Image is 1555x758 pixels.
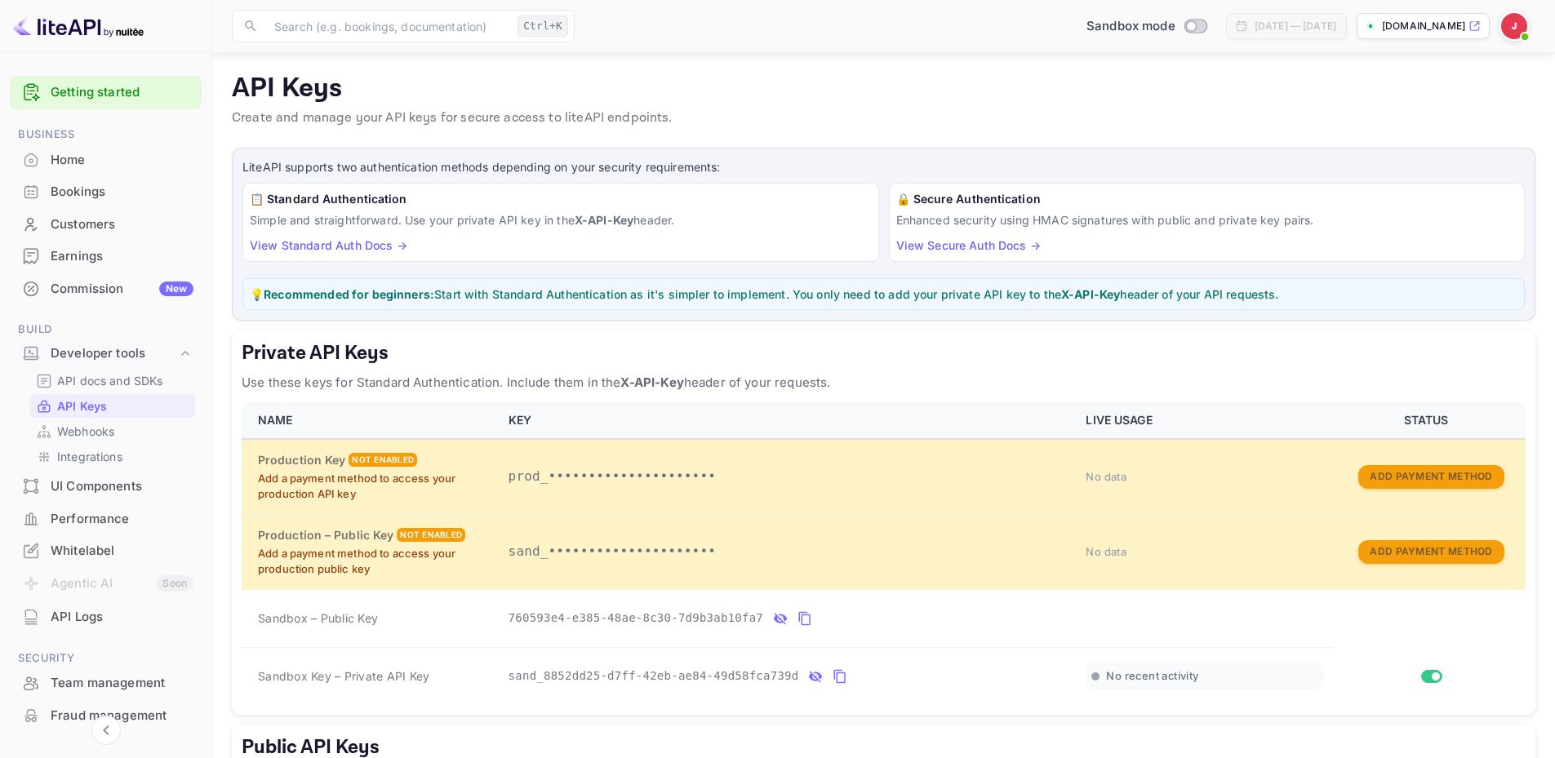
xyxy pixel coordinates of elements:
[10,667,202,698] a: Team management
[264,10,511,42] input: Search (e.g. bookings, documentation)
[1106,669,1198,683] span: No recent activity
[1358,540,1504,564] button: Add Payment Method
[10,667,202,699] div: Team management
[10,126,202,144] span: Business
[13,13,144,39] img: LiteAPI logo
[51,608,193,627] div: API Logs
[51,83,193,102] a: Getting started
[10,209,202,241] div: Customers
[10,339,202,368] div: Developer tools
[10,273,202,304] a: CommissionNew
[258,546,489,578] p: Add a payment method to access your production public key
[10,535,202,565] a: Whitelabel
[10,144,202,175] a: Home
[36,448,189,465] a: Integrations
[10,471,202,501] a: UI Components
[242,158,1525,176] p: LiteAPI supports two authentication methods depending on your security requirements:
[258,669,429,683] span: Sandbox Key – Private API Key
[250,190,872,208] h6: 📋 Standard Authentication
[1061,287,1120,301] strong: X-API-Key
[1382,19,1465,33] p: [DOMAIN_NAME]
[1086,470,1126,483] span: No data
[1255,19,1336,33] div: [DATE] — [DATE]
[896,211,1518,228] p: Enhanced security using HMAC signatures with public and private key pairs.
[509,610,763,627] span: 760593e4-e385-48ae-8c30-7d9b3ab10fa7
[10,601,202,633] div: API Logs
[518,16,568,37] div: Ctrl+K
[10,601,202,632] a: API Logs
[10,144,202,176] div: Home
[232,73,1535,105] p: API Keys
[509,542,1067,561] p: sand_•••••••••••••••••••••
[620,375,683,390] strong: X-API-Key
[29,394,195,418] div: API Keys
[159,281,193,296] div: New
[250,286,1517,303] p: 💡 Start with Standard Authentication as it's simpler to implement. You only need to add your priv...
[10,503,202,535] div: Performance
[264,287,434,301] strong: Recommended for beginners:
[258,526,393,544] h6: Production – Public Key
[51,344,177,363] div: Developer tools
[51,542,193,561] div: Whitelabel
[1501,13,1527,39] img: Jacques Rossouw
[10,76,202,109] div: Getting started
[51,280,193,299] div: Commission
[10,649,202,667] span: Security
[51,707,193,725] div: Fraud management
[896,238,1041,252] a: View Secure Auth Docs →
[10,209,202,239] a: Customers
[57,397,107,414] p: API Keys
[29,419,195,443] div: Webhooks
[10,273,202,305] div: CommissionNew
[10,176,202,208] div: Bookings
[10,321,202,339] span: Build
[1358,465,1504,489] button: Add Payment Method
[51,477,193,496] div: UI Components
[1086,545,1126,558] span: No data
[242,402,499,439] th: NAME
[57,372,163,389] p: API docs and SDKs
[51,183,193,202] div: Bookings
[57,448,122,465] p: Integrations
[36,397,189,414] a: API Keys
[509,467,1067,486] p: prod_•••••••••••••••••••••
[242,402,1526,705] table: private api keys table
[51,247,193,266] div: Earnings
[499,402,1077,439] th: KEY
[258,451,345,469] h6: Production Key
[258,610,378,627] span: Sandbox – Public Key
[1333,402,1526,439] th: STATUS
[36,423,189,440] a: Webhooks
[242,373,1526,392] p: Use these keys for Standard Authentication. Include them in the header of your requests.
[91,716,121,745] button: Collapse navigation
[575,213,633,227] strong: X-API-Key
[1080,17,1213,36] div: Switch to Production mode
[258,471,489,503] p: Add a payment method to access your production API key
[36,372,189,389] a: API docs and SDKs
[10,241,202,273] div: Earnings
[51,215,193,234] div: Customers
[10,700,202,730] a: Fraud management
[349,453,417,467] div: Not enabled
[51,151,193,170] div: Home
[1076,402,1333,439] th: LIVE USAGE
[896,190,1518,208] h6: 🔒 Secure Authentication
[1358,468,1504,482] a: Add Payment Method
[397,528,465,542] div: Not enabled
[250,238,407,252] a: View Standard Auth Docs →
[29,445,195,468] div: Integrations
[57,423,114,440] p: Webhooks
[250,211,872,228] p: Simple and straightforward. Use your private API key in the header.
[1358,543,1504,557] a: Add Payment Method
[10,535,202,567] div: Whitelabel
[10,700,202,732] div: Fraud management
[51,674,193,693] div: Team management
[10,176,202,206] a: Bookings
[1086,17,1175,36] span: Sandbox mode
[10,503,202,534] a: Performance
[242,340,1526,366] h5: Private API Keys
[51,510,193,529] div: Performance
[10,241,202,271] a: Earnings
[232,109,1535,128] p: Create and manage your API keys for secure access to liteAPI endpoints.
[509,667,799,685] span: sand_8852dd25-d7ff-42eb-ae84-49d58fca739d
